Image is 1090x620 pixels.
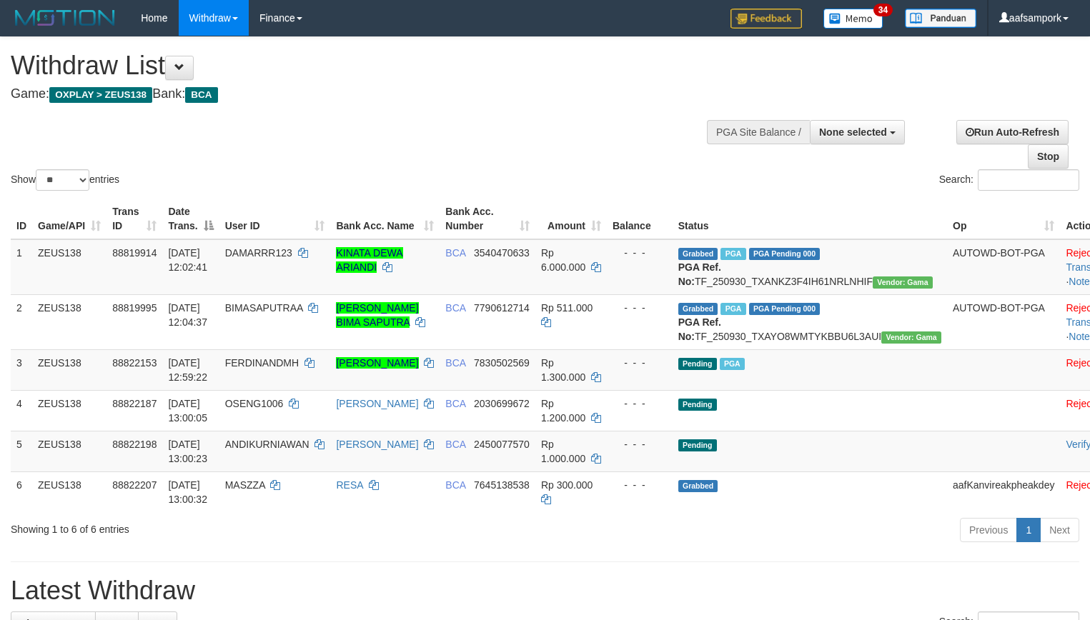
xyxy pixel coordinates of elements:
img: Button%20Memo.svg [823,9,883,29]
span: Grabbed [678,480,718,492]
span: 88819995 [112,302,157,314]
span: Copy 7645138538 to clipboard [474,479,530,491]
td: 5 [11,431,32,471]
span: [DATE] 13:00:05 [168,398,207,424]
span: Marked by aafsolysreylen [720,248,745,260]
td: ZEUS138 [32,431,106,471]
th: User ID: activate to sort column ascending [219,199,331,239]
span: Pending [678,399,717,411]
td: 6 [11,471,32,512]
a: [PERSON_NAME] [336,439,418,450]
span: Rp 6.000.000 [541,247,585,273]
a: RESA [336,479,362,491]
label: Show entries [11,169,119,191]
span: [DATE] 13:00:23 [168,439,207,464]
span: [DATE] 12:04:37 [168,302,207,328]
th: ID [11,199,32,239]
label: Search: [939,169,1079,191]
th: Status [673,199,947,239]
td: AUTOWD-BOT-PGA [947,239,1060,295]
div: - - - [613,396,667,411]
span: Copy 2030699672 to clipboard [474,398,530,409]
span: PGA Pending [749,303,821,315]
td: TF_250930_TXAYO8WMTYKBBU6L3AUI [673,294,947,349]
span: 88822198 [112,439,157,450]
b: PGA Ref. No: [678,261,721,287]
a: Stop [1028,144,1069,169]
span: FERDINANDMH [225,357,299,369]
a: KINATA DEWA ARIANDI [336,247,402,273]
th: Game/API: activate to sort column ascending [32,199,106,239]
b: PGA Ref. No: [678,316,721,342]
span: Copy 7790612714 to clipboard [474,302,530,314]
div: PGA Site Balance / [707,120,810,144]
th: Bank Acc. Name: activate to sort column ascending [330,199,440,239]
span: BCA [445,479,465,491]
span: ANDIKURNIAWAN [225,439,309,450]
th: Date Trans.: activate to sort column descending [162,199,219,239]
span: BCA [445,302,465,314]
span: OSENG1006 [225,398,284,409]
img: panduan.png [905,9,976,28]
span: BCA [445,398,465,409]
td: 3 [11,349,32,390]
a: 1 [1016,518,1041,542]
td: AUTOWD-BOT-PGA [947,294,1060,349]
input: Search: [978,169,1079,191]
div: - - - [613,437,667,451]
span: Rp 1.000.000 [541,439,585,464]
a: Run Auto-Refresh [956,120,1069,144]
a: [PERSON_NAME] [336,398,418,409]
span: [DATE] 12:59:22 [168,357,207,383]
span: 88822153 [112,357,157,369]
span: Pending [678,439,717,451]
span: DAMARRR123 [225,247,292,259]
span: Rp 1.200.000 [541,398,585,424]
img: Feedback.jpg [730,9,802,29]
span: Marked by aafsolysreylen [720,303,745,315]
span: None selected [819,126,887,138]
span: 34 [873,4,893,16]
div: Showing 1 to 6 of 6 entries [11,516,443,536]
span: 88819914 [112,247,157,259]
th: Op: activate to sort column ascending [947,199,1060,239]
div: - - - [613,246,667,260]
a: [PERSON_NAME] [336,357,418,369]
span: Marked by aafsolysreylen [720,358,745,370]
a: Next [1040,518,1079,542]
span: MASZZA [225,479,265,491]
span: Copy 2450077570 to clipboard [474,439,530,450]
h1: Withdraw List [11,51,713,80]
div: - - - [613,478,667,492]
span: Vendor URL: https://trx31.1velocity.biz [873,276,933,289]
span: 88822207 [112,479,157,491]
span: BCA [445,439,465,450]
div: - - - [613,301,667,315]
td: 4 [11,390,32,431]
th: Bank Acc. Number: activate to sort column ascending [440,199,535,239]
th: Trans ID: activate to sort column ascending [106,199,162,239]
span: Copy 7830502569 to clipboard [474,357,530,369]
span: BCA [445,247,465,259]
a: [PERSON_NAME] BIMA SAPUTRA [336,302,418,328]
a: Note [1069,276,1090,287]
span: PGA Pending [749,248,821,260]
h4: Game: Bank: [11,87,713,101]
span: BIMASAPUTRAA [225,302,303,314]
span: Vendor URL: https://trx31.1velocity.biz [881,331,941,344]
span: Grabbed [678,303,718,315]
td: ZEUS138 [32,294,106,349]
td: TF_250930_TXANKZ3F4IH61NRLNHIF [673,239,947,295]
span: [DATE] 12:02:41 [168,247,207,273]
span: Copy 3540470633 to clipboard [474,247,530,259]
td: ZEUS138 [32,390,106,431]
a: Previous [960,518,1017,542]
span: Grabbed [678,248,718,260]
td: ZEUS138 [32,239,106,295]
span: Rp 511.000 [541,302,593,314]
td: 2 [11,294,32,349]
a: Note [1069,331,1090,342]
div: - - - [613,356,667,370]
select: Showentries [36,169,89,191]
td: ZEUS138 [32,471,106,512]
